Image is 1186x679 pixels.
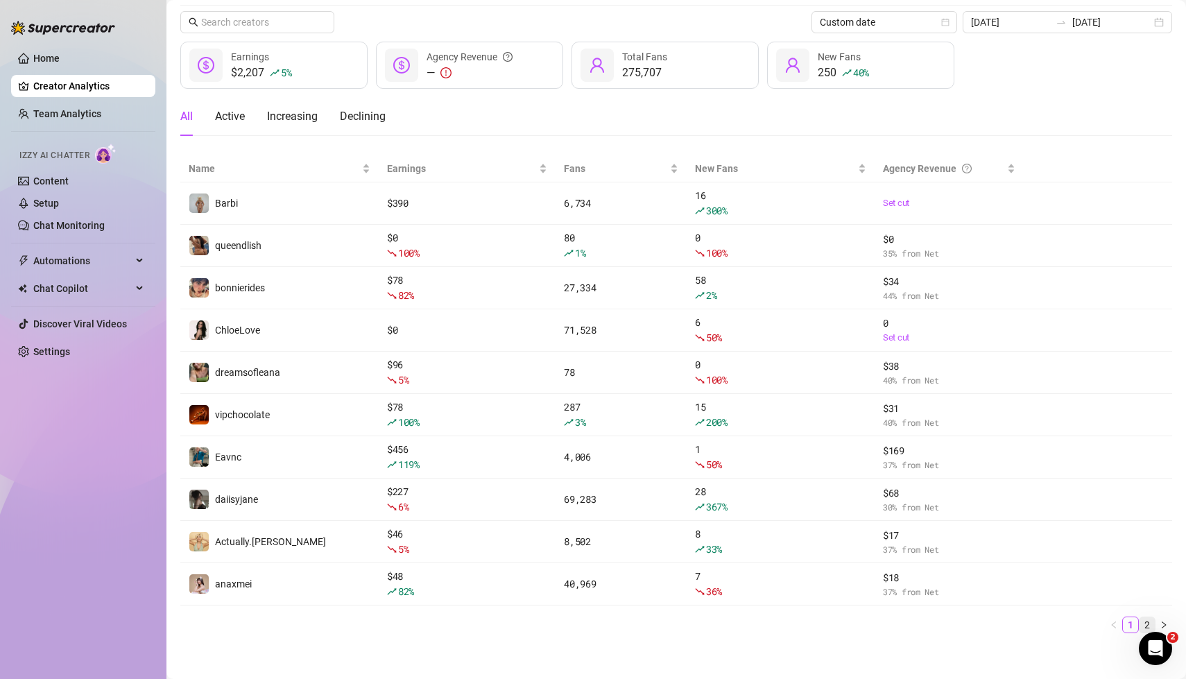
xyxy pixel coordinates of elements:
[215,240,261,251] span: queendlish
[687,155,875,182] th: New Fans
[387,526,547,557] div: $ 46
[180,108,193,125] div: All
[33,250,132,272] span: Automations
[818,65,869,81] div: 250
[695,526,866,557] div: 8
[340,108,386,125] div: Declining
[695,273,866,303] div: 58
[883,232,1015,247] span: $ 0
[695,333,705,343] span: fall
[393,57,410,74] span: dollar-circle
[556,155,687,182] th: Fans
[215,578,252,590] span: anaxmei
[706,373,728,386] span: 100 %
[387,569,547,599] div: $ 48
[33,318,127,329] a: Discover Viral Videos
[1139,632,1172,665] iframe: Intercom live chat
[564,492,678,507] div: 69,283
[695,230,866,261] div: 0
[398,542,409,556] span: 5 %
[883,528,1015,543] span: $ 17
[189,161,359,176] span: Name
[387,323,547,338] div: $ 0
[883,543,1015,556] span: 37 % from Net
[695,357,866,388] div: 0
[398,289,414,302] span: 82 %
[706,289,716,302] span: 2 %
[215,325,260,336] span: ChloeLove
[201,15,315,30] input: Search creators
[1110,621,1118,629] span: left
[189,17,198,27] span: search
[189,278,209,298] img: bonnierides
[575,415,585,429] span: 3 %
[189,363,209,382] img: dreamsofleana
[695,399,866,430] div: 15
[883,458,1015,472] span: 37 % from Net
[695,460,705,470] span: fall
[398,415,420,429] span: 100 %
[818,51,861,62] span: New Fans
[19,149,89,162] span: Izzy AI Chatter
[215,367,280,378] span: dreamsofleana
[379,155,556,182] th: Earnings
[387,230,547,261] div: $ 0
[883,274,1015,289] span: $ 34
[387,460,397,470] span: rise
[33,220,105,231] a: Chat Monitoring
[387,273,547,303] div: $ 78
[95,144,117,164] img: AI Chatter
[189,532,209,551] img: Actually.Maria
[853,66,869,79] span: 40 %
[589,57,605,74] span: user
[18,284,27,293] img: Chat Copilot
[1155,617,1172,633] button: right
[842,68,852,78] span: rise
[564,230,678,261] div: 80
[883,359,1015,374] span: $ 38
[820,12,949,33] span: Custom date
[440,67,452,78] span: exclamation-circle
[398,246,420,259] span: 100 %
[784,57,801,74] span: user
[695,502,705,512] span: rise
[564,196,678,211] div: 6,734
[564,576,678,592] div: 40,969
[387,502,397,512] span: fall
[33,198,59,209] a: Setup
[215,108,245,125] div: Active
[695,442,866,472] div: 1
[883,247,1015,260] span: 35 % from Net
[398,373,409,386] span: 5 %
[883,289,1015,302] span: 44 % from Net
[387,375,397,385] span: fall
[1056,17,1067,28] span: swap-right
[180,155,379,182] th: Name
[706,415,728,429] span: 200 %
[564,399,678,430] div: 287
[883,161,1004,176] div: Agency Revenue
[33,108,101,119] a: Team Analytics
[189,447,209,467] img: Eavnc
[427,49,513,65] div: Agency Revenue
[1167,632,1178,643] span: 2
[270,68,280,78] span: rise
[189,236,209,255] img: queendlish
[267,108,318,125] div: Increasing
[281,66,291,79] span: 5 %
[398,458,420,471] span: 119 %
[387,161,536,176] span: Earnings
[695,587,705,596] span: fall
[387,291,397,300] span: fall
[695,544,705,554] span: rise
[1072,15,1151,30] input: End date
[564,248,574,258] span: rise
[1106,617,1122,633] button: left
[33,277,132,300] span: Chat Copilot
[883,401,1015,416] span: $ 31
[231,51,269,62] span: Earnings
[1160,621,1168,629] span: right
[883,501,1015,514] span: 30 % from Net
[883,196,1015,210] a: Set cut
[564,365,678,380] div: 78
